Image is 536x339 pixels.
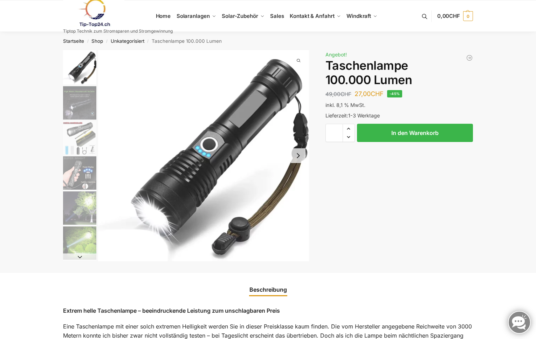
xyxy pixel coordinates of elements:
a: Solaranlagen [173,0,219,32]
li: 1 / 6 [61,50,96,85]
img: Taschenlampe-1 [63,50,96,84]
li: 4 / 6 [61,155,96,190]
button: In den Warenkorb [357,124,473,142]
img: Taschenlampe [63,226,96,260]
span: Lieferzeit: [325,113,380,118]
span: 0 [463,11,473,21]
img: Taschenlampe2 [63,121,96,155]
nav: Breadcrumb [51,32,486,50]
span: CHF [371,90,384,97]
li: 2 / 6 [61,85,96,120]
span: / [84,39,91,44]
img: Taschenlampe2 [63,191,96,225]
a: NEP 800 Micro Wechselrichter 800W/600W drosselbar Balkon Solar Anlage W-LAN [466,54,473,61]
span: inkl. 8,1 % MwSt. [325,102,365,108]
span: / [103,39,110,44]
span: / [144,39,152,44]
a: Solar-Zubehör [219,0,267,32]
a: Startseite [63,38,84,44]
img: Taschenlampe1 [63,86,96,120]
span: Solar-Zubehör [222,13,258,19]
a: Sales [267,0,287,32]
button: Next slide [63,253,96,260]
a: Shop [91,38,103,44]
span: Sales [270,13,284,19]
strong: Extrem helle Taschenlampe – beeindruckende Leistung zum unschlagbaren Preis [63,307,280,314]
a: Unkategorisiert [111,38,144,44]
span: Increase quantity [343,124,355,133]
span: Reduce quantity [343,133,355,142]
img: Taschenlampe-1 [98,50,309,261]
span: Angebot! [325,52,347,57]
span: Kontakt & Anfahrt [290,13,334,19]
li: 3 / 6 [61,120,96,155]
p: Tiptop Technik zum Stromsparen und Stromgewinnung [63,29,173,33]
span: CHF [341,91,351,97]
span: 0,00 [437,13,460,19]
span: Solaranlagen [177,13,210,19]
a: Extrem Starke TaschenlampeTaschenlampe 1 [98,50,309,261]
a: Windkraft [344,0,380,32]
span: CHF [449,13,460,19]
li: 1 / 6 [98,50,309,261]
a: Beschreibung [245,281,291,298]
span: -45% [387,90,403,97]
input: Produktmenge [325,124,343,142]
bdi: 27,00 [355,90,384,97]
li: 5 / 6 [61,190,96,225]
a: 0,00CHF 0 [437,6,473,27]
span: 1-3 Werktage [348,113,380,118]
iframe: Sicherer Rahmen für schnelle Bezahlvorgänge [324,146,474,166]
button: Next slide [291,148,305,163]
span: Windkraft [346,13,371,19]
a: Kontakt & Anfahrt [287,0,344,32]
h1: Taschenlampe 100.000 Lumen [325,59,473,87]
img: Taschenlampe3 [63,156,96,190]
bdi: 49,00 [325,91,351,97]
li: 6 / 6 [61,225,96,260]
